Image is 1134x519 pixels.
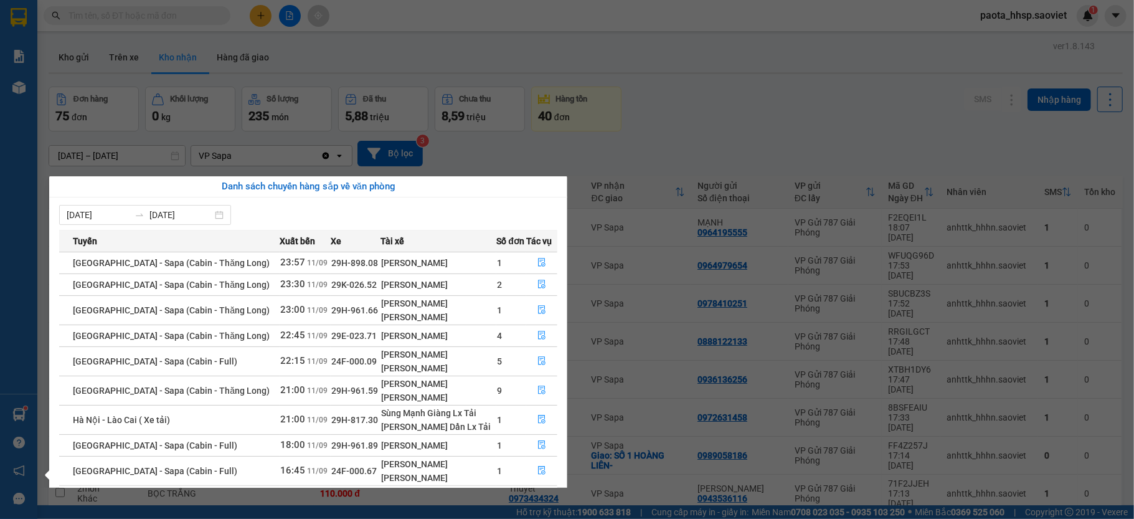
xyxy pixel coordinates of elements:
[307,306,328,315] span: 11/09
[73,280,270,290] span: [GEOGRAPHIC_DATA] - Sapa (Cabin - Thăng Long)
[73,466,237,476] span: [GEOGRAPHIC_DATA] - Sapa (Cabin - Full)
[381,420,496,434] div: [PERSON_NAME] Dần Lx Tải
[497,280,502,290] span: 2
[381,256,496,270] div: [PERSON_NAME]
[381,278,496,292] div: [PERSON_NAME]
[280,330,305,341] span: 22:45
[307,280,328,289] span: 11/09
[381,471,496,485] div: [PERSON_NAME]
[381,297,496,310] div: [PERSON_NAME]
[73,258,270,268] span: [GEOGRAPHIC_DATA] - Sapa (Cabin - Thăng Long)
[280,384,305,396] span: 21:00
[73,305,270,315] span: [GEOGRAPHIC_DATA] - Sapa (Cabin - Thăng Long)
[381,377,496,391] div: [PERSON_NAME]
[307,467,328,475] span: 11/09
[497,356,502,366] span: 5
[307,259,328,267] span: 11/09
[537,331,546,341] span: file-done
[527,461,557,481] button: file-done
[331,280,377,290] span: 29K-026.52
[527,436,557,455] button: file-done
[497,331,502,341] span: 4
[135,210,144,220] span: swap-right
[527,275,557,295] button: file-done
[526,234,552,248] span: Tác vụ
[280,414,305,425] span: 21:00
[280,355,305,366] span: 22:15
[280,465,305,476] span: 16:45
[280,279,305,290] span: 23:30
[67,208,130,222] input: Từ ngày
[381,329,496,343] div: [PERSON_NAME]
[527,351,557,371] button: file-done
[381,348,496,361] div: [PERSON_NAME]
[331,234,341,248] span: Xe
[381,391,496,404] div: [PERSON_NAME]
[537,280,546,290] span: file-done
[73,356,237,366] span: [GEOGRAPHIC_DATA] - Sapa (Cabin - Full)
[331,415,378,425] span: 29H-817.30
[59,179,557,194] div: Danh sách chuyến hàng sắp về văn phòng
[280,234,315,248] span: Xuất bến
[381,361,496,375] div: [PERSON_NAME]
[527,326,557,346] button: file-done
[381,439,496,452] div: [PERSON_NAME]
[381,406,496,420] div: Sùng Mạnh Giàng Lx Tải
[331,331,377,341] span: 29E-023.71
[497,415,502,425] span: 1
[537,466,546,476] span: file-done
[331,356,377,366] span: 24F-000.09
[73,440,237,450] span: [GEOGRAPHIC_DATA] - Sapa (Cabin - Full)
[537,386,546,396] span: file-done
[381,310,496,324] div: [PERSON_NAME]
[497,305,502,315] span: 1
[280,257,305,268] span: 23:57
[331,305,378,315] span: 29H-961.66
[331,386,378,396] span: 29H-961.59
[73,331,270,341] span: [GEOGRAPHIC_DATA] - Sapa (Cabin - Thăng Long)
[73,234,97,248] span: Tuyến
[307,386,328,395] span: 11/09
[537,305,546,315] span: file-done
[380,234,404,248] span: Tài xế
[280,304,305,315] span: 23:00
[496,234,524,248] span: Số đơn
[537,258,546,268] span: file-done
[307,331,328,340] span: 11/09
[307,416,328,424] span: 11/09
[73,415,170,425] span: Hà Nội - Lào Cai ( Xe tải)
[537,415,546,425] span: file-done
[497,466,502,476] span: 1
[307,441,328,450] span: 11/09
[497,258,502,268] span: 1
[307,357,328,366] span: 11/09
[497,440,502,450] span: 1
[73,386,270,396] span: [GEOGRAPHIC_DATA] - Sapa (Cabin - Thăng Long)
[527,410,557,430] button: file-done
[331,440,378,450] span: 29H-961.89
[527,300,557,320] button: file-done
[381,457,496,471] div: [PERSON_NAME]
[497,386,502,396] span: 9
[331,258,378,268] span: 29H-898.08
[527,253,557,273] button: file-done
[135,210,144,220] span: to
[537,356,546,366] span: file-done
[331,466,377,476] span: 24F-000.67
[527,381,557,401] button: file-done
[149,208,212,222] input: Đến ngày
[537,440,546,450] span: file-done
[280,439,305,450] span: 18:00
